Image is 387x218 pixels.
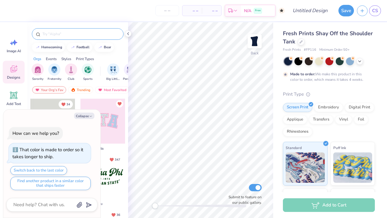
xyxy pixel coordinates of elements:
img: Back [249,35,261,47]
div: Print Types [76,56,94,62]
img: Sports Image [84,66,91,73]
div: homecoming [41,46,62,49]
button: Switch back to the last color [10,166,67,175]
span: Metallic & Glitter Ink [333,191,369,198]
img: Big Little Reveal Image [110,66,117,73]
span: Minimum Order: 50 + [319,47,350,53]
div: filter for Sports [82,63,94,81]
span: N/A [244,8,251,14]
div: filter for Parent's Weekend [123,63,137,81]
div: filter for Club [65,63,77,81]
div: Applique [283,115,307,124]
span: CS [372,7,378,14]
span: 347 [115,158,120,161]
div: Rhinestones [283,127,312,136]
div: filter for Sorority [32,63,44,81]
span: # FP116 [304,47,316,53]
div: Vinyl [335,115,352,124]
div: Foil [354,115,368,124]
button: Unlike [107,155,123,164]
img: Puff Ink [333,152,372,183]
span: Free [255,9,261,13]
input: Untitled Design [288,5,332,17]
button: Save [338,5,354,16]
div: football [76,46,90,49]
div: Digital Print [345,103,374,112]
div: bear [104,46,111,49]
span: Puff Ink [333,145,346,151]
div: How can we help you? [12,130,59,136]
span: – – [205,8,218,14]
input: – – [155,5,179,16]
img: most_fav.gif [98,88,103,92]
span: Big Little Reveal [106,77,120,81]
span: – – [186,8,198,14]
button: football [67,43,92,52]
span: Fresh Prints [283,47,301,53]
img: Standard [286,152,325,183]
strong: Made to order: [290,72,315,77]
img: most_fav.gif [35,88,40,92]
button: Find another product in a similar color that ships faster [10,177,91,190]
img: trend_line.gif [35,46,40,49]
button: filter button [82,63,94,81]
img: trending.gif [71,88,76,92]
button: filter button [106,63,120,81]
button: filter button [123,63,137,81]
span: Standard [286,145,302,151]
div: Embroidery [314,103,343,112]
span: Fresh Prints Shay Off the Shoulder Tank [283,30,373,45]
img: Club Image [68,66,74,73]
img: trend_line.gif [70,46,75,49]
div: Trending [68,86,93,94]
img: trend_line.gif [98,46,103,49]
span: 36 [117,213,120,216]
img: Fraternity Image [51,66,58,73]
div: filter for Big Little Reveal [106,63,120,81]
div: Accessibility label [152,203,158,209]
span: Image AI [7,49,21,53]
button: homecoming [32,43,65,52]
div: Styles [61,56,71,62]
div: Most Favorited [95,86,129,94]
button: Collapse [74,113,94,119]
div: We make this product in this color to order, which means it takes 4 weeks. [290,71,365,82]
div: Transfers [309,115,333,124]
button: filter button [48,63,61,81]
div: Screen Print [283,103,312,112]
img: Sorority Image [34,66,41,73]
span: Add Text [6,101,21,106]
span: Sports [83,77,93,81]
img: Parent's Weekend Image [127,66,134,73]
button: bear [94,43,114,52]
span: Parent's Weekend [123,77,137,81]
button: filter button [65,63,77,81]
a: CS [369,5,381,16]
div: Orgs [33,56,41,62]
input: Try "Alpha" [42,31,120,37]
span: Sorority [32,77,43,81]
span: Fraternity [48,77,61,81]
div: Back [251,50,259,56]
span: Neon Ink [286,191,300,198]
div: Events [46,56,57,62]
span: Club [68,77,74,81]
label: Submit to feature on our public gallery. [225,194,262,205]
div: That color is made to order so it takes longer to ship. [12,147,83,160]
div: Print Type [283,91,375,98]
div: filter for Fraternity [48,63,61,81]
button: filter button [32,63,44,81]
span: Designs [7,75,20,80]
div: Your Org's Fav [32,86,66,94]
